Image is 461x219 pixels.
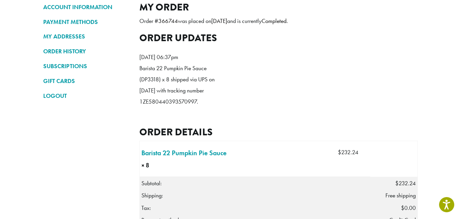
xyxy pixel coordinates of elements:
[43,1,129,13] a: ACCOUNT INFORMATION
[139,1,418,13] h2: My Order
[43,60,129,72] a: SUBSCRIPTIONS
[211,17,227,25] mark: [DATE]
[139,126,418,138] h2: Order details
[43,31,129,42] a: MY ADDRESSES
[158,17,178,25] mark: 366744
[139,63,217,107] p: Barista 22 Pumpkin Pie Sauce (DP3318) x 8 shipped via UPS on [DATE] with tracking number 1ZE58044...
[370,189,417,201] td: Free shipping
[43,90,129,102] a: LOGOUT
[141,148,226,158] a: Barista 22 Pumpkin Pie Sauce
[395,180,416,187] span: 232.24
[338,148,358,156] bdi: 232.24
[401,204,416,212] span: 0.00
[139,32,418,44] h2: Order updates
[338,148,341,156] span: $
[395,180,399,187] span: $
[140,177,371,190] th: Subtotal:
[43,46,129,57] a: ORDER HISTORY
[140,189,371,201] th: Shipping:
[401,204,404,212] span: $
[43,75,129,87] a: GIFT CARDS
[141,161,171,170] strong: × 8
[43,16,129,28] a: PAYMENT METHODS
[262,17,287,25] mark: Completed
[140,202,371,214] th: Tax:
[139,16,418,27] p: Order # was placed on and is currently .
[139,52,217,63] p: [DATE] 06:37pm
